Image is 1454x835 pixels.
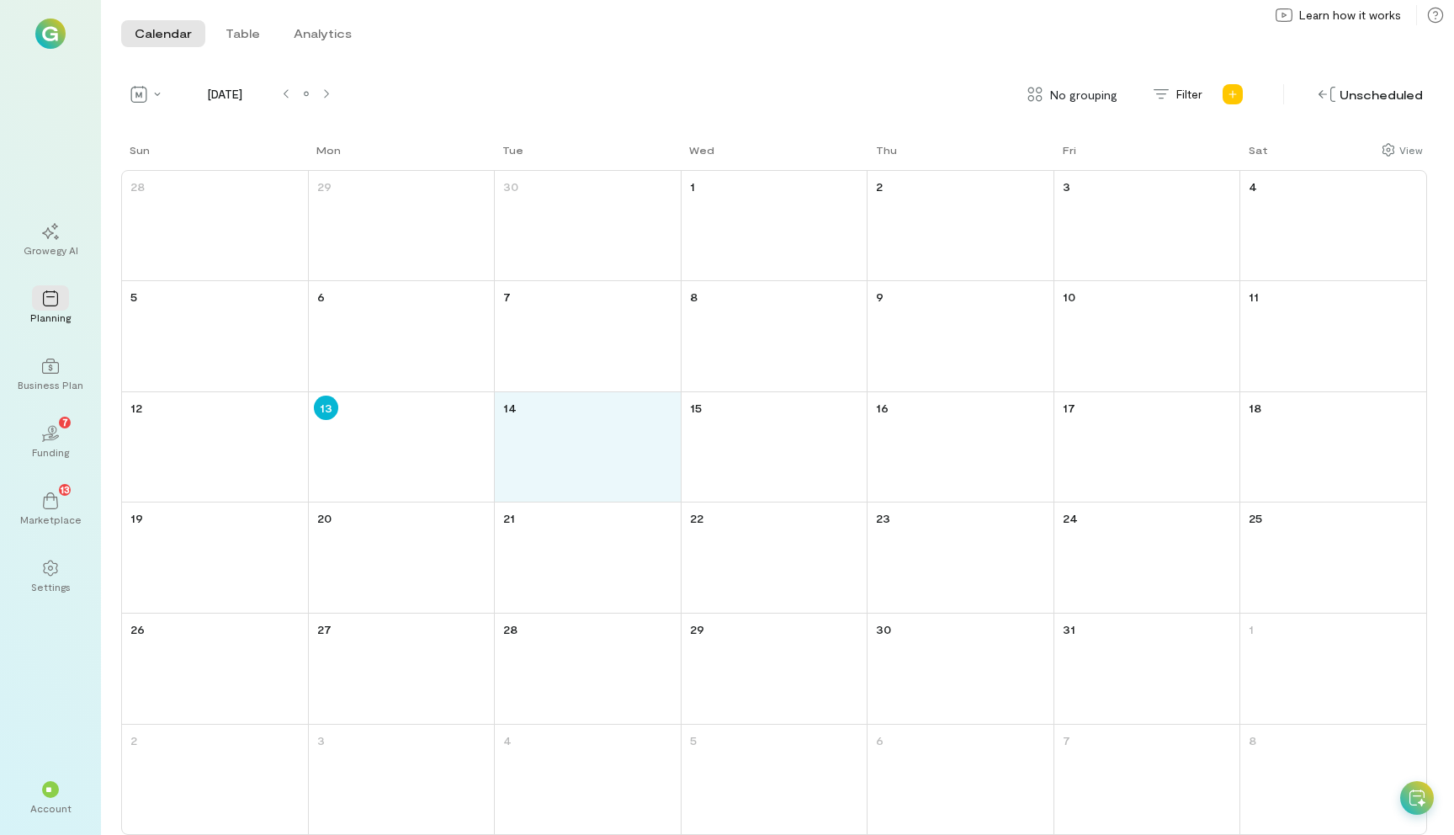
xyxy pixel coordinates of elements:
a: November 5, 2025 [687,728,700,753]
a: November 8, 2025 [1245,728,1260,753]
td: October 27, 2025 [308,614,494,725]
div: Settings [31,580,71,593]
button: Table [212,20,273,47]
a: October 23, 2025 [873,506,894,530]
div: Sun [130,143,150,157]
a: September 29, 2025 [314,174,335,199]
div: Unscheduled [1314,82,1427,108]
a: October 4, 2025 [1245,174,1260,199]
td: October 10, 2025 [1053,281,1239,392]
a: Planning [20,277,81,338]
div: Funding [32,445,69,459]
a: October 3, 2025 [1059,174,1074,199]
div: Tue [502,143,523,157]
a: November 6, 2025 [873,728,887,753]
div: View [1399,142,1423,157]
td: September 30, 2025 [495,171,681,281]
td: October 15, 2025 [681,391,867,503]
td: September 28, 2025 [122,171,308,281]
a: October 14, 2025 [500,396,520,420]
a: Tuesday [494,141,527,170]
div: Mon [316,143,341,157]
td: October 17, 2025 [1053,391,1239,503]
a: October 16, 2025 [873,396,892,420]
div: Sat [1249,143,1268,157]
td: October 29, 2025 [681,614,867,725]
a: October 15, 2025 [687,396,705,420]
td: October 22, 2025 [681,503,867,614]
span: Learn how it works [1299,7,1401,24]
td: October 26, 2025 [122,614,308,725]
td: October 7, 2025 [495,281,681,392]
div: Add new [1219,81,1246,108]
a: October 9, 2025 [873,285,887,309]
span: 7 [62,414,68,429]
a: November 7, 2025 [1059,728,1074,753]
a: October 27, 2025 [314,617,335,641]
a: October 29, 2025 [687,617,708,641]
a: October 30, 2025 [873,617,894,641]
td: October 2, 2025 [868,171,1053,281]
a: October 19, 2025 [127,506,146,530]
a: October 10, 2025 [1059,285,1079,309]
a: September 28, 2025 [127,174,148,199]
td: November 1, 2025 [1240,614,1426,725]
a: October 21, 2025 [500,506,518,530]
a: Friday [1054,141,1080,170]
a: October 1, 2025 [687,174,698,199]
td: November 2, 2025 [122,724,308,834]
a: September 30, 2025 [500,174,522,199]
td: October 19, 2025 [122,503,308,614]
a: Saturday [1240,141,1271,170]
div: Account [30,801,72,815]
td: October 6, 2025 [308,281,494,392]
td: October 1, 2025 [681,171,867,281]
a: Growegy AI [20,210,81,270]
td: October 3, 2025 [1053,171,1239,281]
td: October 9, 2025 [868,281,1053,392]
div: Thu [876,143,897,157]
td: October 18, 2025 [1240,391,1426,503]
a: October 2, 2025 [873,174,886,199]
a: October 11, 2025 [1245,285,1262,309]
td: November 3, 2025 [308,724,494,834]
td: October 11, 2025 [1240,281,1426,392]
td: October 25, 2025 [1240,503,1426,614]
td: September 29, 2025 [308,171,494,281]
div: Planning [30,311,71,324]
td: November 8, 2025 [1240,724,1426,834]
td: October 4, 2025 [1240,171,1426,281]
a: October 22, 2025 [687,506,707,530]
td: November 4, 2025 [495,724,681,834]
button: Analytics [280,20,365,47]
div: Marketplace [20,513,82,526]
div: Fri [1063,143,1076,157]
a: October 18, 2025 [1245,396,1265,420]
div: Growegy AI [24,243,78,257]
a: November 3, 2025 [314,728,328,753]
a: Sunday [121,141,153,170]
td: October 24, 2025 [1053,503,1239,614]
a: October 5, 2025 [127,285,141,309]
a: Wednesday [681,141,718,170]
a: October 25, 2025 [1245,506,1266,530]
a: October 6, 2025 [314,285,328,309]
a: November 2, 2025 [127,728,141,753]
a: October 20, 2025 [314,506,335,530]
td: November 5, 2025 [681,724,867,834]
a: Thursday [868,141,900,170]
td: October 23, 2025 [868,503,1053,614]
a: October 26, 2025 [127,617,148,641]
td: October 13, 2025 [308,391,494,503]
td: October 14, 2025 [495,391,681,503]
a: November 1, 2025 [1245,617,1257,641]
td: October 8, 2025 [681,281,867,392]
div: Wed [689,143,714,157]
a: October 7, 2025 [500,285,514,309]
button: Calendar [121,20,205,47]
a: Monday [308,141,344,170]
td: October 12, 2025 [122,391,308,503]
a: October 17, 2025 [1059,396,1079,420]
td: October 31, 2025 [1053,614,1239,725]
td: November 6, 2025 [868,724,1053,834]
